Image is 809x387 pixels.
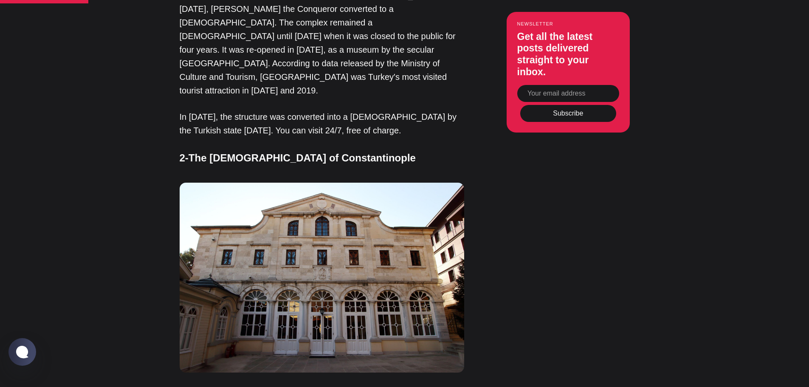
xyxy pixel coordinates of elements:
small: Newsletter [517,21,619,26]
h3: Get all the latest posts delivered straight to your inbox. [517,31,619,77]
p: In [DATE], the structure was converted into a [DEMOGRAPHIC_DATA] by the Turkish state [DATE]. You... [180,110,464,137]
input: Your email address [517,85,619,102]
h4: 2-The [DEMOGRAPHIC_DATA] of Constantinople [180,150,464,166]
img: Ecumenical Patriarchate of Constantinople (photo taken from artofwayfaring.com).jpg [180,183,464,373]
button: Subscribe [520,105,616,121]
